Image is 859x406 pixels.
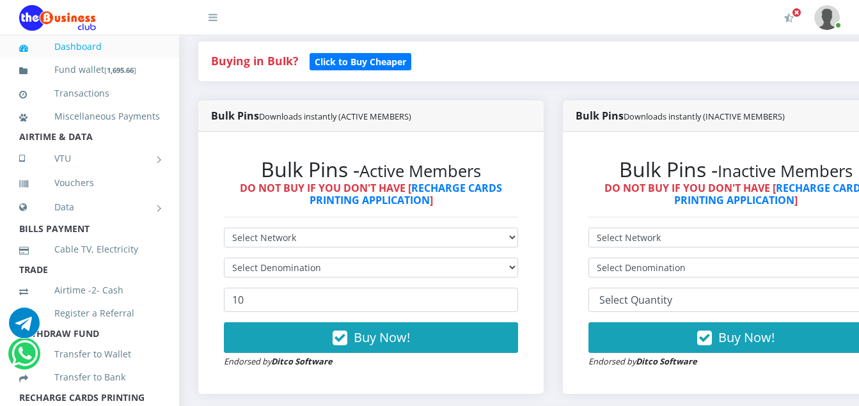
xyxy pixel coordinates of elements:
[19,340,160,369] a: Transfer to Wallet
[19,102,160,131] a: Miscellaneous Payments
[19,299,160,328] a: Register a Referral
[354,329,410,346] span: Buy Now!
[310,53,411,68] a: Click to Buy Cheaper
[107,65,134,75] b: 1,695.66
[224,288,518,312] input: Enter Quantity
[814,5,840,30] img: User
[19,79,160,108] a: Transactions
[12,348,38,369] a: Chat for support
[19,143,160,175] a: VTU
[315,56,406,68] b: Click to Buy Cheaper
[19,235,160,264] a: Cable TV, Electricity
[19,168,160,198] a: Vouchers
[310,181,503,207] a: RECHARGE CARDS PRINTING APPLICATION
[240,181,502,207] strong: DO NOT BUY IF YOU DON'T HAVE [ ]
[224,322,518,353] button: Buy Now!
[211,109,411,123] strong: Bulk Pins
[19,32,160,61] a: Dashboard
[104,65,136,75] small: [ ]
[784,13,794,23] i: Activate Your Membership
[19,276,160,305] a: Airtime -2- Cash
[792,8,801,17] span: Activate Your Membership
[271,355,333,367] strong: Ditco Software
[9,317,40,338] a: Chat for support
[19,363,160,392] a: Transfer to Bank
[718,329,775,346] span: Buy Now!
[224,157,518,182] h2: Bulk Pins -
[718,160,853,182] small: Inactive Members
[19,55,160,85] a: Fund wallet[1,695.66]
[359,160,481,182] small: Active Members
[224,355,333,367] small: Endorsed by
[19,191,160,223] a: Data
[19,5,96,31] img: Logo
[259,111,411,122] small: Downloads instantly (ACTIVE MEMBERS)
[624,111,785,122] small: Downloads instantly (INACTIVE MEMBERS)
[636,355,697,367] strong: Ditco Software
[588,355,697,367] small: Endorsed by
[211,53,298,68] strong: Buying in Bulk?
[576,109,785,123] strong: Bulk Pins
